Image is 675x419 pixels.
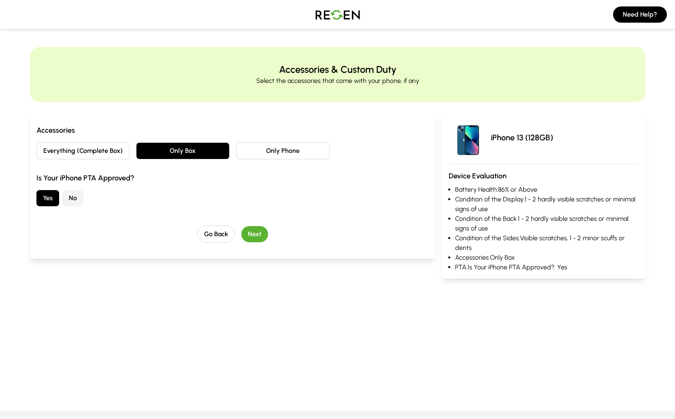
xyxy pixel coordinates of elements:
li: PTA: Is Your iPhone PTA Approved?: Yes [455,262,639,272]
img: iPhone 13 [449,118,488,157]
button: Next [241,226,268,242]
img: Logo [309,3,366,26]
p: Select the accessories that come with your phone, if any [256,76,419,86]
li: Condition of the Back: 1 - 2 hardly visible scratches or minimal signs of use [455,214,639,233]
h3: Device Evaluation [449,170,639,182]
button: Only Box [136,142,230,159]
button: Go Back [197,226,235,243]
button: Yes [36,190,59,206]
button: No [62,190,83,206]
p: iPhone 13 (128GB) [491,132,553,143]
button: Only Phone [236,142,330,159]
li: Battery Health: 86% or Above [455,185,639,195]
li: Condition of the Sides: Visible scratches, 1 - 2 minor scuffs or dents [455,233,639,253]
li: Condition of the Display: 1 - 2 hardly visible scratches or minimal signs of use [455,195,639,214]
h3: Is Your iPhone PTA Approved? [36,172,430,184]
h2: Accessories & Custom Duty [279,63,396,76]
button: Need Help? [613,6,667,23]
li: Accessories: Only Box [455,253,639,262]
h3: Accessories [36,125,430,136]
button: Everything (Complete Box) [36,142,130,159]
